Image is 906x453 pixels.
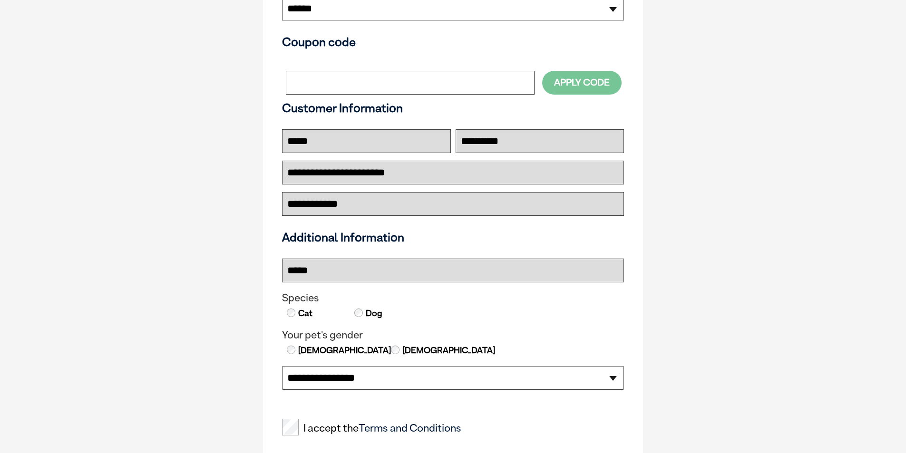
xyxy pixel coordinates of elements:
legend: Species [282,292,624,304]
h3: Customer Information [282,101,624,115]
h3: Additional Information [278,230,628,244]
button: Apply Code [542,71,622,94]
label: I accept the [282,422,461,434]
input: I accept theTerms and Conditions [282,419,299,435]
h3: Coupon code [282,35,624,49]
a: Terms and Conditions [359,422,461,434]
legend: Your pet's gender [282,329,624,341]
